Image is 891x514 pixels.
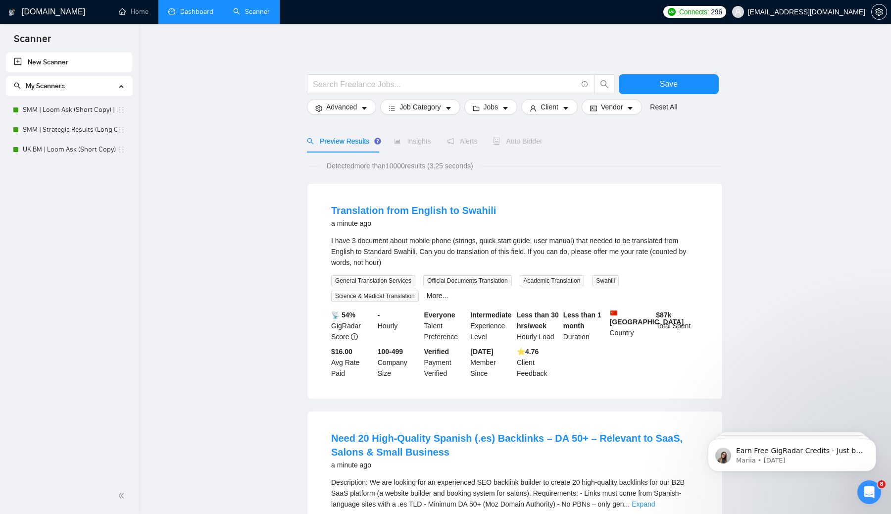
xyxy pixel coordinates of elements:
button: Save [619,74,719,94]
b: - [378,311,380,319]
div: Hourly Load [515,309,561,342]
li: SMM | Strategic Results (Long Copy) | Sat/Sun [6,120,132,140]
div: Country [608,309,654,342]
span: caret-down [361,104,368,112]
a: Need 20 High-Quality Spanish (.es) Backlinks – DA 50+ – Relevant to SaaS, Salons & Small Business [331,433,683,458]
span: My Scanners [26,82,65,90]
span: holder [117,146,125,154]
img: upwork-logo.png [668,8,676,16]
button: setting [871,4,887,20]
a: UK BM | Loom Ask (Short Copy) | Mon–Tues [23,140,117,159]
a: New Scanner [14,52,124,72]
span: search [307,138,314,145]
button: folderJobscaret-down [464,99,518,115]
b: ⭐️ 4.76 [517,348,539,356]
b: Everyone [424,311,455,319]
a: searchScanner [233,7,270,16]
span: 296 [711,6,722,17]
span: Official Documents Translation [423,275,512,286]
li: New Scanner [6,52,132,72]
b: Less than 30 hrs/week [517,311,559,330]
button: idcardVendorcaret-down [582,99,642,115]
span: caret-down [562,104,569,112]
span: search [595,80,614,89]
button: settingAdvancedcaret-down [307,99,376,115]
b: $16.00 [331,348,352,356]
a: homeHome [119,7,148,16]
div: Company Size [376,346,422,379]
span: bars [389,104,396,112]
span: holder [117,106,125,114]
b: [DATE] [470,348,493,356]
span: Alerts [447,137,478,145]
span: Job Category [399,102,441,112]
a: Translation from English to Swahili [331,205,496,216]
a: dashboardDashboard [168,7,213,16]
span: Scanner [6,32,59,52]
div: Payment Verified [422,346,469,379]
span: Connects: [679,6,709,17]
span: folder [473,104,480,112]
span: notification [447,138,454,145]
a: setting [871,8,887,16]
div: Description: We are looking for an experienced SEO backlink builder to create 20 high-quality bac... [331,477,698,510]
span: 8 [878,480,886,488]
iframe: Intercom live chat [857,480,881,504]
div: Client Feedback [515,346,561,379]
div: Hourly [376,309,422,342]
div: I have 3 document about mobile phone (strings, quick start guide, user manual) that needed to be ... [331,235,698,268]
span: Vendor [601,102,623,112]
div: GigRadar Score [329,309,376,342]
span: ... [624,500,630,508]
span: robot [493,138,500,145]
span: My Scanners [14,82,65,90]
span: caret-down [502,104,509,112]
b: 📡 54% [331,311,355,319]
b: 100-499 [378,348,403,356]
li: UK BM | Loom Ask (Short Copy) | Mon–Tues [6,140,132,159]
span: Jobs [484,102,498,112]
div: Tooltip anchor [373,137,382,146]
b: $ 87k [656,311,671,319]
a: SMM | Strategic Results (Long Copy) | Sat/Sun [23,120,117,140]
div: Duration [561,309,608,342]
a: Expand [632,500,655,508]
button: userClientcaret-down [521,99,578,115]
div: a minute ago [331,217,496,229]
span: double-left [118,491,128,501]
span: Save [660,78,678,90]
span: Description: We are looking for an experienced SEO backlink builder to create 20 high-quality bac... [331,478,685,508]
li: SMM | Loom Ask (Short Copy) | Mon–Tues [6,100,132,120]
div: Experience Level [468,309,515,342]
b: Verified [424,348,449,356]
img: 🇨🇳 [610,309,617,316]
a: More... [427,292,448,300]
b: [GEOGRAPHIC_DATA] [610,309,684,326]
div: Member Since [468,346,515,379]
a: Reset All [650,102,677,112]
span: Client [541,102,558,112]
button: search [594,74,614,94]
span: area-chart [394,138,401,145]
span: General Translation Services [331,275,415,286]
span: Swahili [592,275,619,286]
span: info-circle [582,81,588,88]
b: Less than 1 month [563,311,601,330]
span: user [735,8,742,15]
iframe: Intercom notifications message [693,418,891,487]
div: Avg Rate Paid [329,346,376,379]
span: info-circle [351,333,358,340]
button: barsJob Categorycaret-down [380,99,460,115]
span: setting [315,104,322,112]
b: Intermediate [470,311,511,319]
span: holder [117,126,125,134]
input: Search Freelance Jobs... [313,78,577,91]
span: Preview Results [307,137,378,145]
span: caret-down [627,104,634,112]
span: Detected more than 10000 results (3.25 seconds) [320,160,480,171]
div: Talent Preference [422,309,469,342]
